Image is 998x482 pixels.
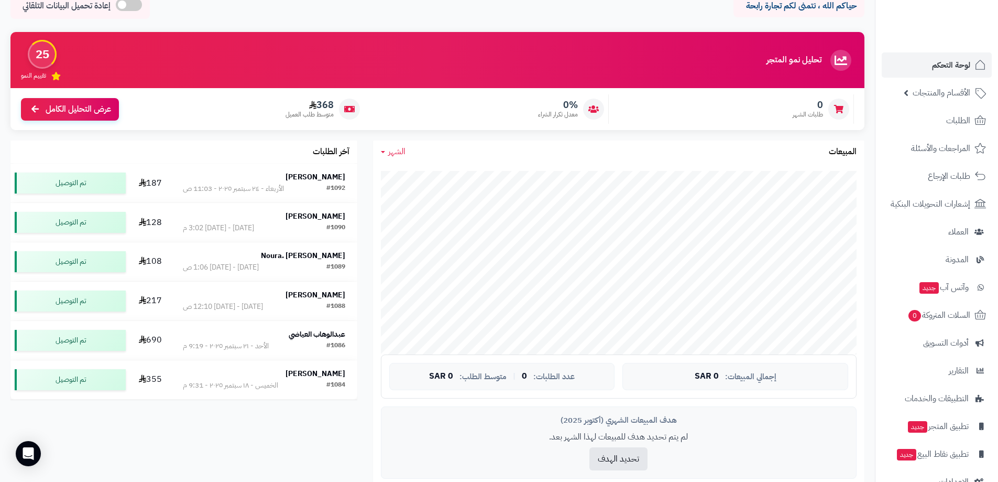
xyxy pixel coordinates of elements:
div: [DATE] - [DATE] 12:10 ص [183,302,263,312]
span: 0% [538,99,578,111]
span: جديد [908,421,927,433]
a: المدونة [882,247,992,272]
span: التطبيقات والخدمات [905,391,969,406]
span: العملاء [948,224,969,239]
strong: [PERSON_NAME] [286,172,345,183]
span: متوسط طلب العميل [286,110,334,119]
div: الأحد - ٢١ سبتمبر ٢٠٢٥ - 9:19 م [183,341,269,351]
td: 355 [130,360,171,399]
span: لوحة التحكم [932,58,970,72]
span: | [513,372,516,380]
div: #1090 [326,223,345,233]
a: السلات المتروكة0 [882,303,992,328]
span: الأقسام والمنتجات [913,85,970,100]
p: لم يتم تحديد هدف للمبيعات لهذا الشهر بعد. [389,431,848,443]
div: تم التوصيل [15,369,126,390]
td: 690 [130,321,171,360]
span: 0 SAR [695,372,719,381]
span: إشعارات التحويلات البنكية [891,197,970,211]
span: الطلبات [946,113,970,128]
span: 0 SAR [429,372,453,381]
a: عرض التحليل الكامل [21,98,119,121]
button: تحديد الهدف [589,447,648,470]
span: 0 [908,310,921,322]
div: #1092 [326,184,345,194]
a: تطبيق نقاط البيعجديد [882,442,992,467]
a: المراجعات والأسئلة [882,136,992,161]
h3: آخر الطلبات [313,147,349,157]
div: تم التوصيل [15,251,126,272]
span: المراجعات والأسئلة [911,141,970,156]
td: 187 [130,164,171,202]
div: هدف المبيعات الشهري (أكتوبر 2025) [389,415,848,426]
span: 0 [793,99,823,111]
h3: تحليل نمو المتجر [766,56,821,65]
strong: Noura. [PERSON_NAME] [261,250,345,261]
span: متوسط الطلب: [459,372,507,381]
div: #1086 [326,341,345,351]
a: العملاء [882,219,992,244]
strong: [PERSON_NAME] [286,368,345,379]
strong: [PERSON_NAME] [286,290,345,301]
h3: المبيعات [829,147,857,157]
a: تطبيق المتجرجديد [882,414,992,439]
div: تم التوصيل [15,291,126,312]
a: أدوات التسويق [882,330,992,356]
div: [DATE] - [DATE] 1:06 ص [183,262,259,273]
span: طلبات الشهر [793,110,823,119]
span: وآتس آب [918,280,969,295]
div: تم التوصيل [15,330,126,351]
span: إجمالي المبيعات: [725,372,776,381]
span: أدوات التسويق [923,336,969,350]
div: الخميس - ١٨ سبتمبر ٢٠٢٥ - 9:31 م [183,380,278,391]
div: تم التوصيل [15,173,126,194]
div: [DATE] - [DATE] 3:02 م [183,223,254,233]
span: طلبات الإرجاع [928,169,970,184]
span: جديد [897,449,916,460]
span: جديد [919,282,939,294]
div: الأربعاء - ٢٤ سبتمبر ٢٠٢٥ - 11:03 ص [183,184,284,194]
td: 108 [130,242,171,281]
span: السلات المتروكة [907,308,970,323]
img: logo-2.png [927,26,988,48]
div: Open Intercom Messenger [16,441,41,466]
span: تقييم النمو [21,71,46,80]
a: التقارير [882,358,992,383]
a: الشهر [381,146,405,158]
span: التقارير [949,363,969,378]
a: لوحة التحكم [882,52,992,78]
span: معدل تكرار الشراء [538,110,578,119]
a: التطبيقات والخدمات [882,386,992,411]
span: عدد الطلبات: [533,372,575,381]
span: عرض التحليل الكامل [46,103,111,115]
strong: عبدالوهاب العياضي [289,329,345,340]
div: تم التوصيل [15,212,126,233]
td: 217 [130,282,171,320]
div: #1088 [326,302,345,312]
div: #1089 [326,262,345,273]
a: إشعارات التحويلات البنكية [882,191,992,217]
span: 0 [522,372,527,381]
span: المدونة [946,252,969,267]
div: #1084 [326,380,345,391]
a: الطلبات [882,108,992,133]
span: تطبيق نقاط البيع [896,447,969,462]
span: الشهر [388,145,405,158]
span: 368 [286,99,334,111]
strong: [PERSON_NAME] [286,211,345,222]
td: 128 [130,203,171,242]
span: تطبيق المتجر [907,419,969,434]
a: طلبات الإرجاع [882,164,992,189]
a: وآتس آبجديد [882,275,992,300]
